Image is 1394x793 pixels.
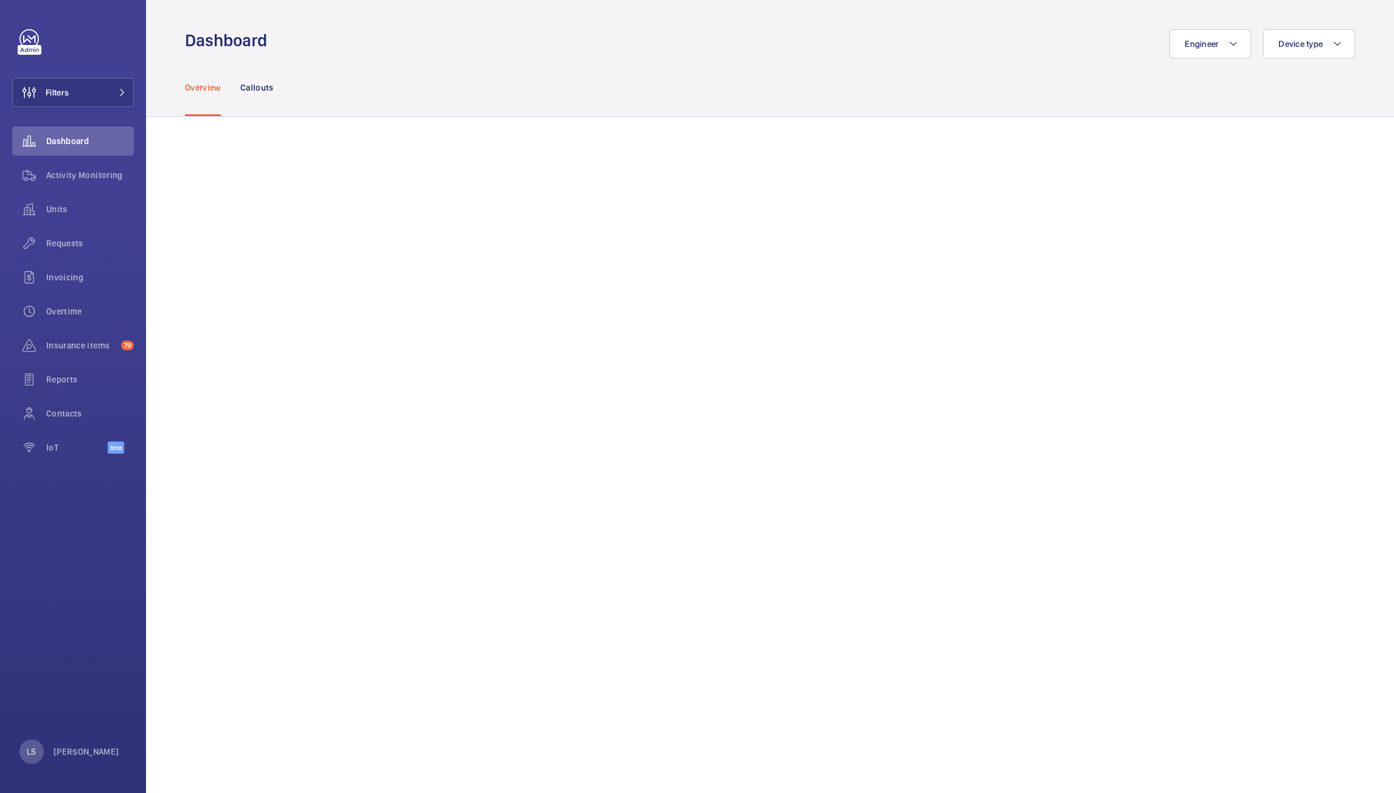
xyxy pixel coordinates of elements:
span: Engineer [1185,39,1219,49]
p: Callouts [240,81,274,94]
button: Filters [12,78,134,107]
span: Filters [46,86,69,99]
span: Invoicing [46,271,134,283]
span: Beta [108,442,124,454]
span: Activity Monitoring [46,169,134,181]
button: Engineer [1169,29,1251,58]
span: Units [46,203,134,215]
span: Insurance items [46,339,116,351]
span: 79 [121,341,134,350]
span: Reports [46,373,134,386]
span: Contacts [46,407,134,420]
p: [PERSON_NAME] [54,746,119,758]
span: IoT [46,442,108,454]
p: Overview [185,81,221,94]
span: Requests [46,237,134,249]
span: Device type [1278,39,1323,49]
h1: Dashboard [185,29,274,52]
p: LS [27,746,36,758]
span: Overtime [46,305,134,317]
span: Dashboard [46,135,134,147]
button: Device type [1263,29,1355,58]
